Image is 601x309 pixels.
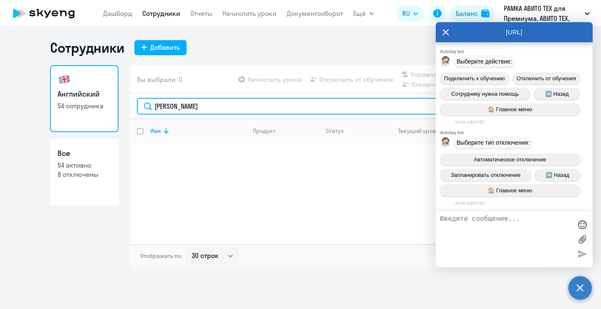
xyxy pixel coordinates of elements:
[287,9,343,18] a: Документооборот
[150,127,246,135] div: Имя
[451,91,519,97] span: Сотруднику нужна помощь
[58,101,111,110] p: 54 сотрудника
[440,56,451,68] img: bot avatar
[353,8,366,18] span: Ещё
[456,8,478,18] div: Баланс
[137,74,182,84] span: Вы выбрали: 0
[517,75,576,82] span: Отключить от обучения
[402,8,410,18] span: RU
[253,127,319,135] div: Продукт
[326,127,344,135] div: Статус
[190,9,212,18] a: Отчеты
[390,127,461,135] div: Текущий уровень
[398,127,446,135] div: Текущий уровень
[142,9,180,18] a: Сотрудники
[444,75,505,82] span: Подключить к обучению
[58,73,71,86] img: english
[137,98,544,115] input: Поиск по имени, email, продукту или статусу
[488,106,532,112] span: 🏠 Главное меню
[440,184,580,197] button: 🏠 Главное меню
[222,9,277,18] a: Начислить уроки
[58,89,111,100] h3: Английский
[440,137,451,149] img: bot avatar
[488,187,532,194] span: 🏠 Главное меню
[451,5,495,22] button: Балансbalance
[500,3,594,23] button: РАМКА АВИТО ТЕХ для Премиума, АВИТО ТЕХ, ООО
[440,130,593,135] div: Autofaq bot
[134,40,187,55] button: Добавить
[50,139,119,206] a: Все54 активно8 отключены
[326,127,383,135] div: Статус
[150,42,180,52] div: Добавить
[545,172,569,178] span: ➡️ Назад
[455,120,484,124] time: 15:56:19[DATE]
[150,127,161,135] div: Имя
[440,153,580,166] button: Автоматическое отключение
[440,72,509,84] button: Подключить к обучению
[457,58,512,65] span: Выберите действие:
[440,169,531,181] button: Запланировать отключение
[440,88,530,100] button: Сотруднику нужна помощь
[534,88,581,100] button: ➡️ Назад
[474,156,546,163] span: Автоматическое отключение
[504,3,581,23] p: РАМКА АВИТО ТЕХ для Премиума, АВИТО ТЕХ, ООО
[103,9,132,18] a: Дашборд
[50,39,124,56] h1: Сотрудники
[481,9,490,18] img: balance
[455,201,484,205] time: 15:56:20[DATE]
[58,170,111,179] p: 8 отключены
[396,5,424,22] button: RU
[253,127,275,135] div: Продукт
[50,65,119,132] a: Английский54 сотрудника
[440,49,593,54] div: Autofaq bot
[58,148,111,159] h3: Все
[440,103,580,115] button: 🏠 Главное меню
[535,169,580,181] button: ➡️ Назад
[513,72,580,84] button: Отключить от обучения
[545,91,569,97] span: ➡️ Назад
[140,252,182,260] span: Отображать по:
[451,172,520,178] span: Запланировать отключение
[576,233,588,245] label: Лимит 10 файлов
[58,161,111,170] p: 54 активно
[457,139,530,146] span: Выберите тип отключения:
[353,5,374,22] button: Ещё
